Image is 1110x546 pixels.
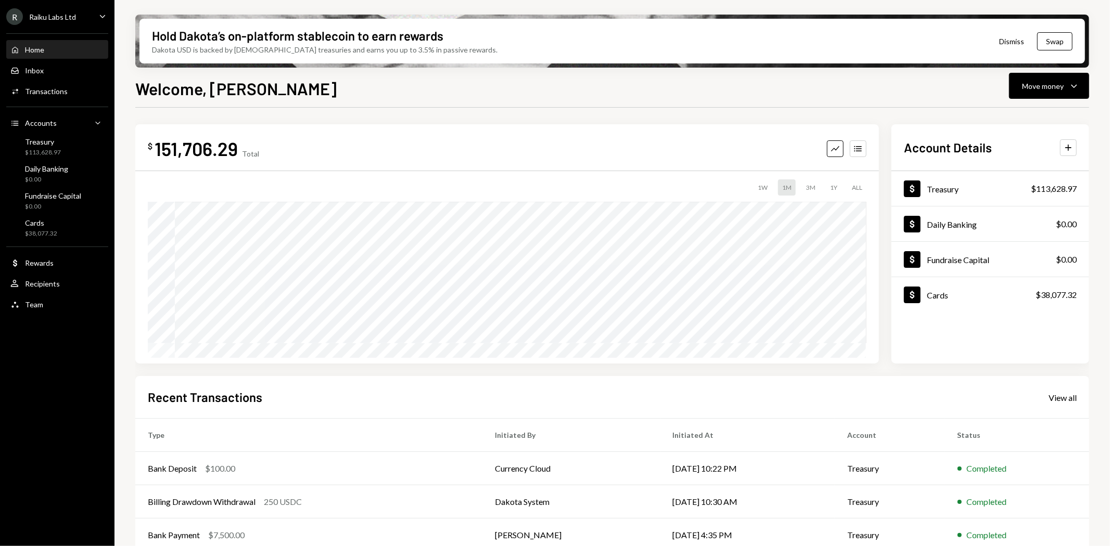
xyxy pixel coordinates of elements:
td: Treasury [835,452,945,485]
h2: Account Details [904,139,992,156]
a: Accounts [6,113,108,132]
div: Inbox [25,66,44,75]
div: Transactions [25,87,68,96]
th: Account [835,419,945,452]
a: View all [1049,392,1077,403]
div: Move money [1022,81,1064,92]
th: Initiated By [482,419,660,452]
div: Daily Banking [25,164,68,173]
div: Cards [25,218,57,227]
div: Completed [967,529,1007,541]
div: 1Y [826,179,841,196]
td: [DATE] 10:30 AM [660,485,835,518]
div: Cards [927,290,948,300]
a: Fundraise Capital$0.00 [6,188,108,213]
div: ALL [848,179,866,196]
th: Status [945,419,1089,452]
div: 151,706.29 [155,137,238,160]
th: Initiated At [660,419,835,452]
a: Rewards [6,253,108,272]
h2: Recent Transactions [148,388,262,406]
div: Dakota USD is backed by [DEMOGRAPHIC_DATA] treasuries and earns you up to 3.5% in passive rewards. [152,44,497,55]
div: $0.00 [1056,253,1077,266]
div: Team [25,300,43,309]
a: Cards$38,077.32 [6,215,108,240]
div: $38,077.32 [1036,289,1077,301]
td: [DATE] 10:22 PM [660,452,835,485]
button: Swap [1037,32,1073,50]
div: Treasury [25,137,61,146]
div: Home [25,45,44,54]
div: Bank Payment [148,529,200,541]
div: Raiku Labs Ltd [29,12,76,21]
div: Treasury [927,184,959,194]
a: Daily Banking$0.00 [6,161,108,186]
div: 250 USDC [264,496,302,508]
div: R [6,8,23,25]
div: Bank Deposit [148,462,197,475]
a: Cards$38,077.32 [891,277,1089,312]
div: View all [1049,393,1077,403]
div: $38,077.32 [25,229,57,238]
div: $0.00 [1056,218,1077,230]
a: Treasury$113,628.97 [891,171,1089,206]
div: 3M [802,179,820,196]
div: Accounts [25,119,57,127]
button: Dismiss [986,29,1037,54]
div: Completed [967,496,1007,508]
th: Type [135,419,482,452]
button: Move money [1009,73,1089,99]
div: $ [148,141,152,151]
div: $0.00 [25,202,81,211]
div: $113,628.97 [1031,183,1077,195]
div: Rewards [25,258,54,267]
a: Recipients [6,274,108,293]
td: Dakota System [482,485,660,518]
div: $113,628.97 [25,148,61,157]
div: Recipients [25,279,60,288]
div: 1W [754,179,772,196]
div: Daily Banking [927,219,977,229]
td: Currency Cloud [482,452,660,485]
div: Billing Drawdown Withdrawal [148,496,256,508]
div: $100.00 [205,462,235,475]
div: Fundraise Capital [25,191,81,200]
td: Treasury [835,485,945,518]
a: Fundraise Capital$0.00 [891,242,1089,277]
h1: Welcome, [PERSON_NAME] [135,78,337,99]
div: 1M [778,179,796,196]
div: $7,500.00 [208,529,245,541]
div: Completed [967,462,1007,475]
a: Inbox [6,61,108,80]
a: Home [6,40,108,59]
div: $0.00 [25,175,68,184]
a: Daily Banking$0.00 [891,206,1089,241]
a: Transactions [6,82,108,100]
div: Hold Dakota’s on-platform stablecoin to earn rewards [152,27,443,44]
a: Team [6,295,108,314]
a: Treasury$113,628.97 [6,134,108,159]
div: Total [242,149,259,158]
div: Fundraise Capital [927,255,989,265]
